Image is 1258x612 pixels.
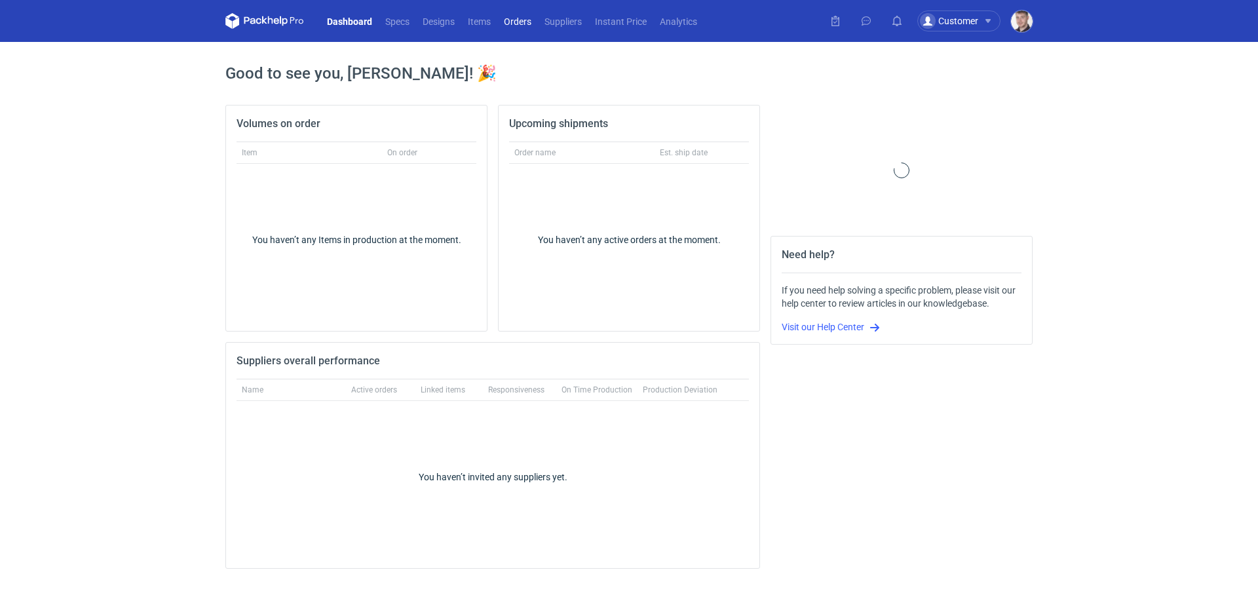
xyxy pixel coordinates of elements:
a: Dashboard [320,13,379,29]
div: You haven’t any active orders at the moment. [509,233,749,246]
h2: Volumes on order [237,116,320,132]
div: You haven’t invited any suppliers yet. [237,470,749,484]
a: Designs [416,13,461,29]
button: Customer [917,10,1011,31]
h1: Good to see you, [PERSON_NAME]! 🎉 [225,63,1033,84]
div: Customer [920,13,978,29]
a: Suppliers [538,13,588,29]
a: Analytics [653,13,704,29]
div: If you need help solving a specific problem, please visit our help center to review articles in o... [782,284,1021,310]
h2: Need help? [782,247,835,263]
a: Instant Price [588,13,653,29]
a: Specs [379,13,416,29]
a: Items [461,13,497,29]
svg: Packhelp Pro [225,13,304,29]
div: You haven’t any Items in production at the moment. [237,233,476,246]
img: Maciej Sikora [1011,10,1033,32]
h2: Upcoming shipments [509,116,608,132]
h2: Suppliers overall performance [237,353,380,369]
a: Visit our Help Center [782,322,880,332]
a: Orders [497,13,538,29]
